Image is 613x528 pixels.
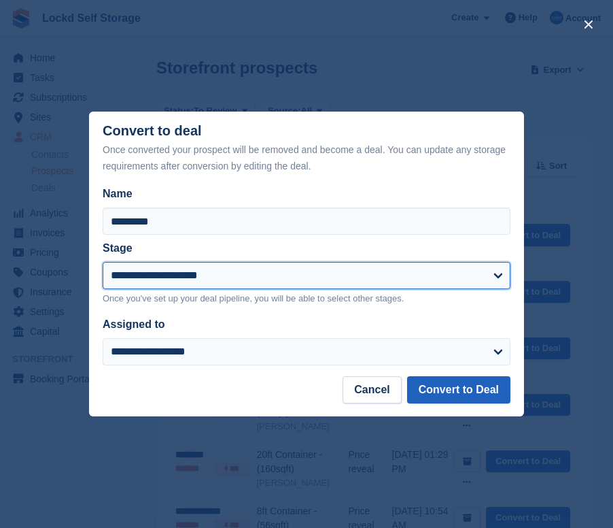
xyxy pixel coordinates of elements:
[103,292,510,306] p: Once you've set up your deal pipeline, you will be able to select other stages.
[103,318,165,330] label: Assigned to
[103,142,510,174] div: Once converted your prospect will be removed and become a deal. You can update any storage requir...
[103,186,510,202] label: Name
[407,376,510,403] button: Convert to Deal
[343,376,401,403] button: Cancel
[103,242,133,254] label: Stage
[578,14,599,35] button: close
[103,123,510,174] div: Convert to deal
